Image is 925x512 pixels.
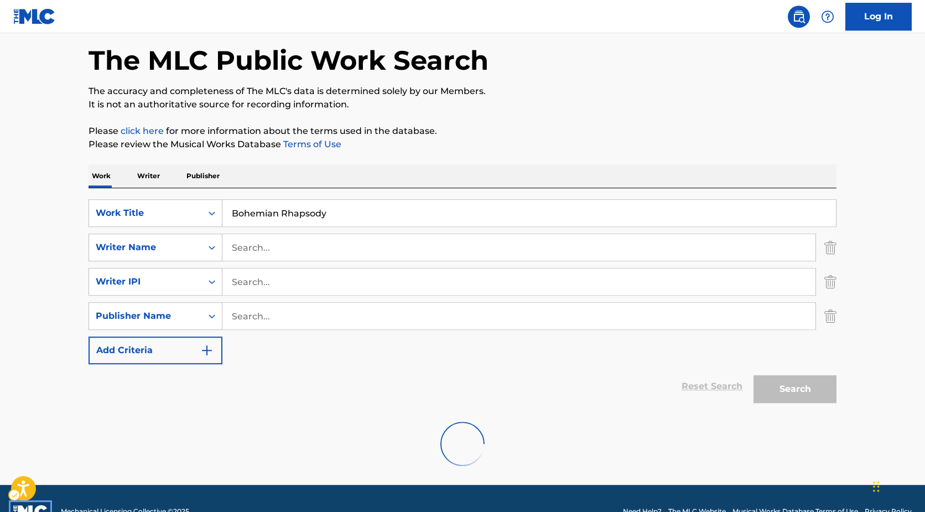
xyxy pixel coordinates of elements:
div: Writer Name [96,241,195,254]
p: The accuracy and completeness of The MLC's data is determined solely by our Members. [89,85,836,98]
p: Work [89,164,114,188]
form: Search Form [89,199,836,408]
img: preloader [440,422,485,466]
button: Add Criteria [89,337,222,364]
p: Please review the Musical Works Database [89,138,836,151]
p: Writer [134,164,163,188]
p: Publisher [183,164,223,188]
iframe: Hubspot Iframe [870,459,925,512]
img: MLC Logo [13,8,56,24]
img: Delete Criterion [824,268,836,296]
div: Drag [873,470,880,503]
a: Music industry terminology | mechanical licensing collective [121,126,164,136]
a: Log In [845,3,912,30]
p: Please for more information about the terms used in the database. [89,125,836,138]
p: It is not an authoritative source for recording information. [89,98,836,111]
a: Terms of Use [281,139,341,149]
div: Work Title [96,206,195,220]
img: help [821,10,834,23]
input: Search... [222,200,836,226]
h1: The MLC Public Work Search [89,44,489,77]
div: Chat Widget [870,459,925,512]
img: Delete Criterion [824,302,836,330]
input: Search... [222,303,815,329]
div: On [202,200,222,226]
input: Search... [222,234,815,261]
div: Publisher Name [96,309,195,323]
input: Search... [222,268,815,295]
img: search [792,10,806,23]
div: Writer IPI [96,275,195,288]
img: 9d2ae6d4665cec9f34b9.svg [200,344,214,357]
img: Delete Criterion [824,234,836,261]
